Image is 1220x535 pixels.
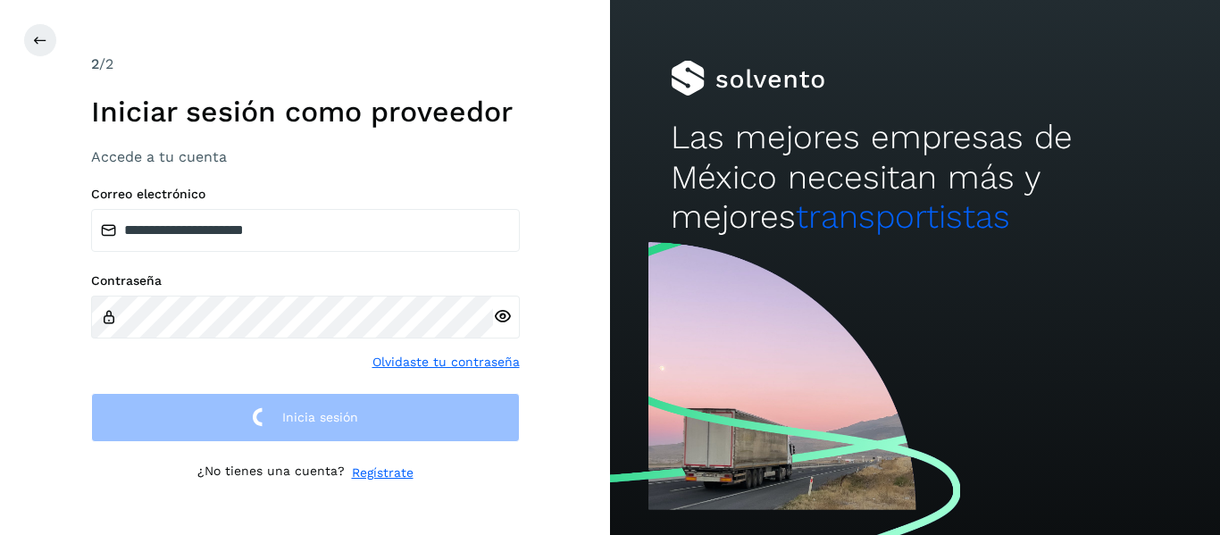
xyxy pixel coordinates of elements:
[91,54,520,75] div: /2
[671,118,1158,237] h2: Las mejores empresas de México necesitan más y mejores
[197,464,345,482] p: ¿No tienes una cuenta?
[372,353,520,372] a: Olvidaste tu contraseña
[91,273,520,288] label: Contraseña
[91,393,520,442] button: Inicia sesión
[91,55,99,72] span: 2
[91,187,520,202] label: Correo electrónico
[91,148,520,165] h3: Accede a tu cuenta
[352,464,414,482] a: Regístrate
[91,95,520,129] h1: Iniciar sesión como proveedor
[282,411,358,423] span: Inicia sesión
[796,197,1010,236] span: transportistas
